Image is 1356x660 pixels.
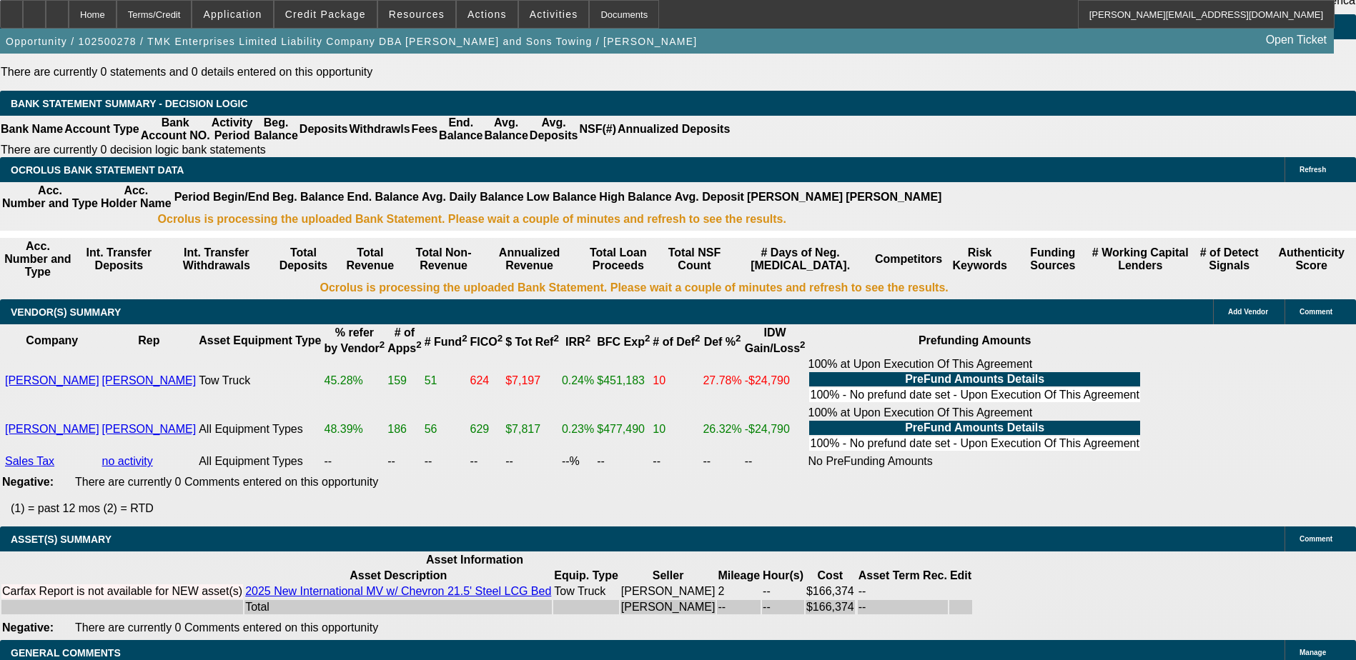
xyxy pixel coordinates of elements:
[1090,239,1190,279] th: # Working Capital Lenders
[818,569,843,581] b: Cost
[505,406,560,453] td: $7,817
[192,1,272,28] button: Application
[323,406,385,453] td: 48.39%
[498,333,503,344] sup: 2
[467,9,507,20] span: Actions
[470,454,504,469] td: --
[2,476,54,488] b: Negative:
[425,336,467,348] b: # Fund
[75,476,378,488] span: There are currently 0 Comments entered on this opportunity
[561,454,595,469] td: --%
[596,357,650,404] td: $451,183
[348,116,410,143] th: Withdrawls
[858,600,948,614] td: --
[5,423,99,435] a: [PERSON_NAME]
[245,601,551,614] div: Total
[485,239,575,279] th: Annualized Revenue
[483,116,528,143] th: Avg. Balance
[565,336,590,348] b: IRR
[75,621,378,634] span: There are currently 0 Comments entered on this opportunity
[102,374,197,386] a: [PERSON_NAME]
[653,569,684,581] b: Seller
[323,454,385,469] td: --
[744,406,806,453] td: -$24,790
[299,116,349,143] th: Deposits
[470,406,504,453] td: 629
[387,454,422,469] td: --
[744,357,806,404] td: -$24,790
[198,357,322,404] td: Tow Truck
[585,333,590,344] sup: 2
[702,406,742,453] td: 26.32%
[662,239,726,279] th: Sum of the Total NSF Count and Total Overdraft Fee Count from Ocrolus
[253,116,298,143] th: Beg. Balance
[102,455,153,467] a: no activity
[553,333,558,344] sup: 2
[470,357,504,404] td: 624
[919,334,1031,346] b: Prefunding Amounts
[6,36,697,47] span: Opportunity / 102500278 / TMK Enterprises Limited Liability Company DBA [PERSON_NAME] and Sons To...
[457,1,518,28] button: Actions
[858,569,947,581] b: Asset Term Rec.
[416,339,421,350] sup: 2
[695,333,700,344] sup: 2
[578,116,617,143] th: NSF(#)
[905,373,1044,385] b: PreFund Amounts Details
[762,584,804,599] td: --
[702,454,742,469] td: --
[211,116,254,143] th: Activity Period
[198,406,322,453] td: All Equipment Types
[1,239,74,279] th: Acc. Number and Type
[102,423,197,435] a: [PERSON_NAME]
[653,336,700,348] b: # of Def
[717,600,761,614] td: --
[529,116,579,143] th: Avg. Deposits
[762,600,804,614] td: --
[505,336,559,348] b: $ Tot Ref
[702,357,742,404] td: 27.78%
[1,66,793,79] p: There are currently 0 statements and 0 details entered on this opportunity
[806,600,855,614] td: $166,374
[806,584,855,599] td: $166,374
[272,184,345,211] th: Beg. Balance
[717,584,761,599] td: 2
[11,306,121,318] span: VENDOR(S) SUMMARY
[596,454,650,469] td: --
[652,406,701,453] td: 10
[424,454,468,469] td: --
[596,406,650,453] td: $477,490
[845,184,942,211] th: [PERSON_NAME]
[1016,239,1089,279] th: Funding Sources
[198,454,322,469] td: All Equipment Types
[387,406,422,453] td: 186
[808,358,1141,404] div: 100% at Upon Execution Of This Agreement
[1300,535,1332,543] span: Comment
[271,239,337,279] th: Total Deposits
[944,239,1015,279] th: Risk Keywords
[553,584,618,599] td: Tow Truck
[64,116,140,143] th: Account Type
[526,184,598,211] th: Low Balance
[598,184,672,211] th: High Balance
[11,502,1356,515] p: (1) = past 12 mos (2) = RTD
[378,1,455,28] button: Resources
[2,621,54,634] b: Negative:
[718,569,760,581] b: Mileage
[1268,239,1355,279] th: Authenticity Score
[245,585,551,597] a: 2025 New International MV w/ Chevron 21.5' Steel LCG Bed
[553,569,618,583] th: Equip. Type
[808,455,1141,468] div: No PreFunding Amounts
[323,357,385,404] td: 45.28%
[620,584,716,599] td: [PERSON_NAME]
[424,357,468,404] td: 51
[421,184,525,211] th: Avg. Daily Balance
[620,600,716,614] td: [PERSON_NAME]
[674,184,745,211] th: Avg. Deposit
[174,184,270,211] th: Period Begin/End
[5,374,99,386] a: [PERSON_NAME]
[858,584,948,599] td: --
[1,184,99,211] th: Acc. Number and Type
[1260,28,1332,52] a: Open Ticket
[1300,166,1326,174] span: Refresh
[203,9,262,20] span: Application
